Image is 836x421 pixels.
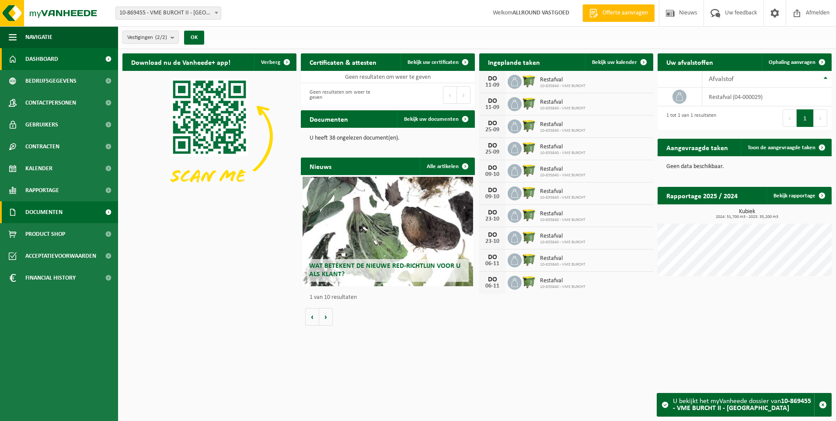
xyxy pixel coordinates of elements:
span: Restafval [540,210,585,218]
div: U bekijkt het myVanheede dossier van [673,393,814,416]
span: 10-835840 - VME BURCHT [540,195,585,200]
span: Wat betekent de nieuwe RED-richtlijn voor u als klant? [309,263,460,278]
span: Afvalstof [709,76,734,83]
span: Restafval [540,99,585,106]
span: 10-835840 - VME BURCHT [540,128,585,133]
span: Toon de aangevraagde taken [748,145,815,151]
strong: ALLROUND VASTGOED [512,10,569,16]
img: WB-1100-HPE-GN-50 [522,207,536,222]
h2: Documenten [301,110,357,127]
p: 1 van 10 resultaten [310,295,470,301]
a: Bekijk uw documenten [397,110,474,128]
span: 10-835840 - VME BURCHT [540,151,585,156]
span: Ophaling aanvragen [769,60,815,65]
p: U heeft 38 ongelezen document(en). [310,135,466,141]
span: 10-835840 - VME BURCHT [540,284,585,290]
span: Contracten [25,136,59,158]
img: WB-1100-HPE-GN-50 [522,274,536,289]
span: Bekijk uw certificaten [408,60,459,65]
div: 09-10 [484,194,501,200]
td: restafval (04-000029) [702,88,832,106]
span: 10-835840 - VME BURCHT [540,173,585,178]
span: Rapportage [25,179,59,201]
div: 11-09 [484,105,501,111]
span: 10-835840 - VME BURCHT [540,218,585,223]
img: WB-1100-HPE-GN-50 [522,74,536,88]
span: Offerte aanvragen [600,9,650,18]
div: 23-10 [484,239,501,245]
a: Offerte aanvragen [582,4,655,22]
a: Ophaling aanvragen [762,53,831,71]
span: Dashboard [25,48,58,70]
span: Acceptatievoorwaarden [25,245,96,267]
a: Toon de aangevraagde taken [741,139,831,156]
img: WB-1100-HPE-GN-50 [522,140,536,155]
a: Bekijk uw certificaten [401,53,474,71]
span: Documenten [25,201,63,223]
span: Verberg [261,60,280,65]
a: Bekijk rapportage [766,187,831,204]
span: Restafval [540,255,585,262]
h2: Ingeplande taken [479,53,549,70]
span: Product Shop [25,223,65,245]
img: WB-1100-HPE-GN-50 [522,185,536,200]
count: (2/2) [155,35,167,40]
span: Restafval [540,277,585,284]
div: DO [484,98,501,105]
span: 10-869455 - VME BURCHT II - AALST [115,7,221,20]
div: 25-09 [484,127,501,133]
h2: Rapportage 2025 / 2024 [658,187,746,204]
div: DO [484,187,501,194]
h2: Certificaten & attesten [301,53,385,70]
button: OK [184,31,204,45]
span: Financial History [25,267,76,289]
div: DO [484,254,501,261]
span: Restafval [540,77,585,84]
a: Bekijk uw kalender [585,53,652,71]
span: Restafval [540,233,585,240]
span: Navigatie [25,26,52,48]
button: Vorige [305,308,319,326]
h2: Uw afvalstoffen [658,53,722,70]
button: 1 [797,109,814,127]
span: Restafval [540,121,585,128]
span: 10-835840 - VME BURCHT [540,106,585,111]
span: Bedrijfsgegevens [25,70,77,92]
button: Next [457,86,470,104]
div: DO [484,232,501,239]
span: Bekijk uw documenten [404,116,459,122]
button: Verberg [254,53,296,71]
img: WB-1100-HPE-GN-50 [522,252,536,267]
img: WB-1100-HPE-GN-50 [522,118,536,133]
h3: Kubiek [662,209,832,219]
div: Geen resultaten om weer te geven [305,85,383,105]
span: 10-835840 - VME BURCHT [540,240,585,245]
div: 09-10 [484,172,501,178]
span: Contactpersonen [25,92,76,114]
span: Kalender [25,158,52,179]
div: 1 tot 1 van 1 resultaten [662,109,716,128]
strong: 10-869455 - VME BURCHT II - [GEOGRAPHIC_DATA] [673,398,811,412]
span: 2024: 51,700 m3 - 2025: 35,200 m3 [662,215,832,219]
span: Restafval [540,144,585,151]
td: Geen resultaten om weer te geven [301,71,475,83]
img: WB-1100-HPE-GN-50 [522,163,536,178]
div: DO [484,142,501,149]
div: 11-09 [484,82,501,88]
span: 10-835840 - VME BURCHT [540,84,585,89]
img: WB-1100-HPE-GN-50 [522,96,536,111]
p: Geen data beschikbaar. [666,164,823,170]
h2: Aangevraagde taken [658,139,737,156]
img: WB-1100-HPE-GN-50 [522,230,536,245]
a: Alle artikelen [420,158,474,175]
span: Bekijk uw kalender [592,60,637,65]
span: Vestigingen [127,31,167,44]
span: Restafval [540,166,585,173]
button: Next [814,109,827,127]
div: DO [484,209,501,216]
div: DO [484,276,501,283]
button: Vestigingen(2/2) [122,31,179,44]
button: Previous [443,86,457,104]
div: 06-11 [484,261,501,267]
div: 25-09 [484,149,501,155]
